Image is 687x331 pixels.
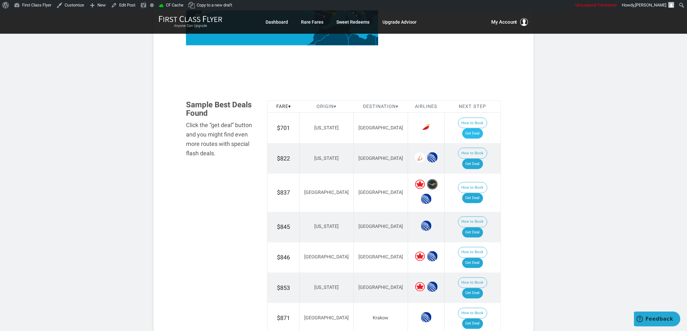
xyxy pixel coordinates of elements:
[427,251,438,262] span: United
[314,125,339,131] span: [US_STATE]
[334,104,336,109] span: ▾
[396,104,398,109] span: ▾
[358,285,403,290] span: [GEOGRAPHIC_DATA]
[314,156,339,161] span: [US_STATE]
[277,315,290,322] span: $871
[458,148,487,159] button: How to Book
[382,16,417,28] a: Upgrade Advisor
[354,100,408,113] th: Destination
[186,100,257,118] h3: Sample Best Deals Found
[421,122,431,132] span: Iberia
[415,179,425,190] span: Air Canada
[462,288,483,299] a: Get Deal
[277,155,290,162] span: $822
[159,16,222,29] a: First Class FlyerAnyone Can Upgrade
[458,247,487,258] button: How to Book
[415,152,425,163] span: Brussels Airlines
[277,124,290,131] span: $701
[462,159,483,169] a: Get Deal
[462,228,483,238] a: Get Deal
[159,16,222,22] img: First Class Flyer
[415,251,425,262] span: Air Canada
[576,3,617,7] span: Unsuspend Transients
[444,100,501,113] th: Next Step
[358,190,403,195] span: [GEOGRAPHIC_DATA]
[427,179,438,190] span: Lufthansa
[458,308,487,319] button: How to Book
[358,125,403,131] span: [GEOGRAPHIC_DATA]
[186,121,257,158] div: Click the “get deal” button and you might find even more routes with special flash deals.
[344,24,352,40] path: Tunisia
[277,285,290,291] span: $853
[458,278,487,289] button: How to Book
[427,152,438,163] span: United
[415,282,425,292] span: Air Canada
[462,128,483,139] a: Get Deal
[462,258,483,268] a: Get Deal
[462,319,483,329] a: Get Deal
[408,100,444,113] th: Airlines
[635,3,667,7] span: [PERSON_NAME]
[358,254,403,260] span: [GEOGRAPHIC_DATA]
[277,189,290,196] span: $837
[301,16,323,28] a: Rare Fares
[373,315,389,321] span: Krakow
[336,16,369,28] a: Sweet Redeems
[427,282,438,292] span: United
[307,28,329,45] path: Morocco
[358,224,403,230] span: [GEOGRAPHIC_DATA]
[277,224,290,231] span: $845
[159,24,222,28] small: Anyone Can Upgrade
[458,118,487,129] button: How to Book
[304,315,349,321] span: [GEOGRAPHIC_DATA]
[634,312,681,328] iframe: Opens a widget where you can find more information
[315,25,353,62] path: Algeria
[491,18,528,26] button: My Account
[421,194,431,204] span: United
[300,100,354,113] th: Origin
[304,254,349,260] span: [GEOGRAPHIC_DATA]
[491,18,517,26] span: My Account
[421,312,431,323] span: United
[358,156,403,161] span: [GEOGRAPHIC_DATA]
[421,221,431,231] span: United
[462,193,483,204] a: Get Deal
[458,217,487,228] button: How to Book
[268,100,300,113] th: Fare
[277,254,290,261] span: $846
[304,190,349,195] span: [GEOGRAPHIC_DATA]
[314,224,339,230] span: [US_STATE]
[314,285,339,290] span: [US_STATE]
[266,16,288,28] a: Dashboard
[288,104,291,109] span: ▾
[458,182,487,193] button: How to Book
